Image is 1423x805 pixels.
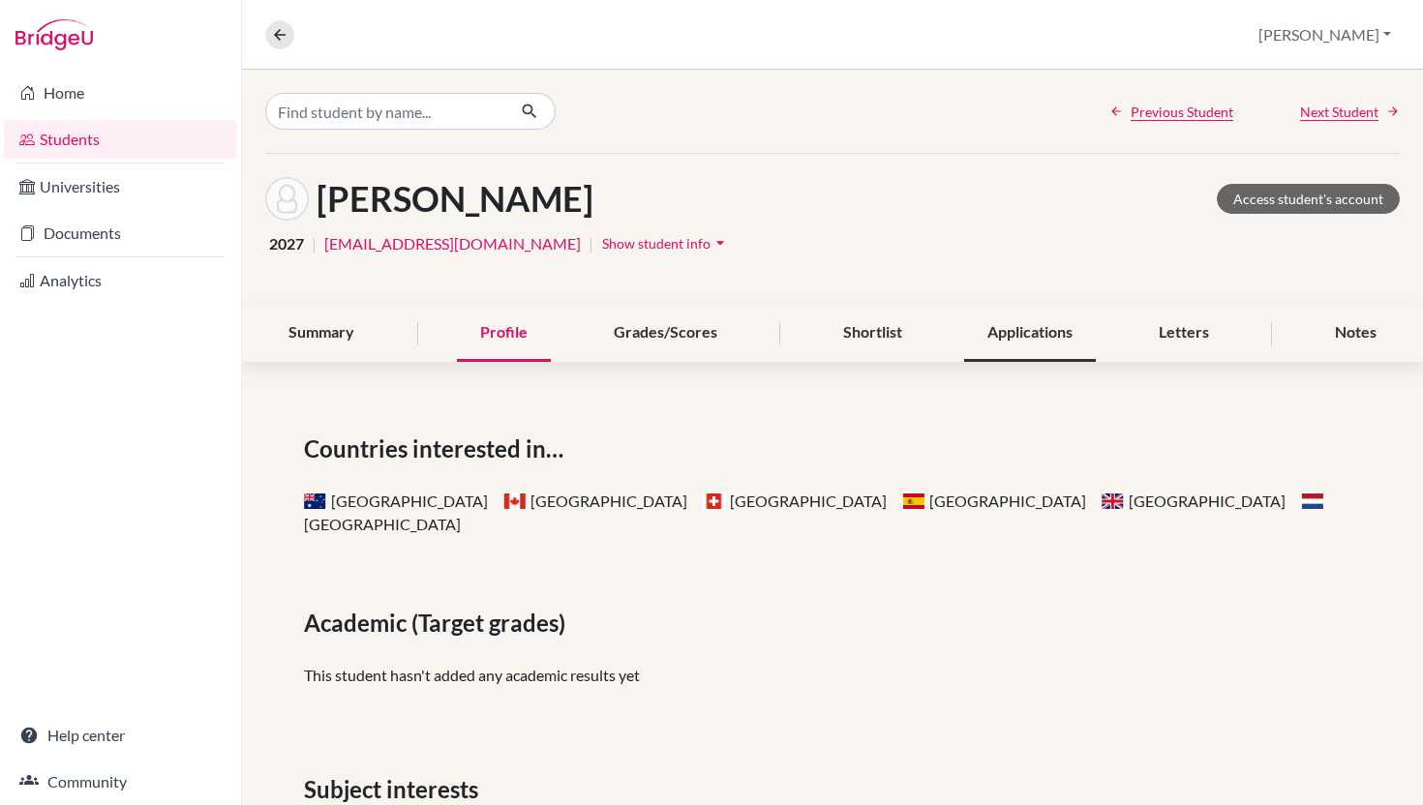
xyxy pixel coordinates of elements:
[4,762,237,801] a: Community
[601,228,731,258] button: Show student infoarrow_drop_down
[589,232,593,255] span: |
[265,93,505,130] input: Find student by name...
[304,492,327,510] span: Australia
[1135,305,1232,362] div: Letters
[590,305,741,362] div: Grades/Scores
[304,664,1361,687] p: This student hasn't added any academic results yet
[902,492,1086,510] span: [GEOGRAPHIC_DATA]
[269,232,304,255] span: 2027
[304,606,573,641] span: Academic (Target grades)
[324,232,581,255] a: [EMAIL_ADDRESS][DOMAIN_NAME]
[15,19,93,50] img: Bridge-U
[820,305,925,362] div: Shortlist
[1300,102,1378,122] span: Next Student
[4,214,237,253] a: Documents
[1102,492,1286,510] span: [GEOGRAPHIC_DATA]
[1312,305,1400,362] div: Notes
[4,120,237,159] a: Students
[1131,102,1233,122] span: Previous Student
[703,492,887,510] span: [GEOGRAPHIC_DATA]
[1300,102,1400,122] a: Next Student
[4,167,237,206] a: Universities
[964,305,1096,362] div: Applications
[304,432,571,466] span: Countries interested in…
[503,492,527,510] span: Canada
[1109,102,1233,122] a: Previous Student
[457,305,551,362] div: Profile
[312,232,317,255] span: |
[265,305,378,362] div: Summary
[1301,492,1324,510] span: Netherlands
[902,492,925,510] span: Spain
[503,492,687,510] span: [GEOGRAPHIC_DATA]
[1217,184,1400,214] a: Access student's account
[1102,492,1125,510] span: United Kingdom
[703,492,726,510] span: Switzerland
[602,235,711,252] span: Show student info
[4,716,237,755] a: Help center
[711,233,730,253] i: arrow_drop_down
[265,177,309,221] img: Chanon Ossom's avatar
[317,178,593,220] h1: [PERSON_NAME]
[4,74,237,112] a: Home
[304,492,488,510] span: [GEOGRAPHIC_DATA]
[1250,16,1400,53] button: [PERSON_NAME]
[4,261,237,300] a: Analytics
